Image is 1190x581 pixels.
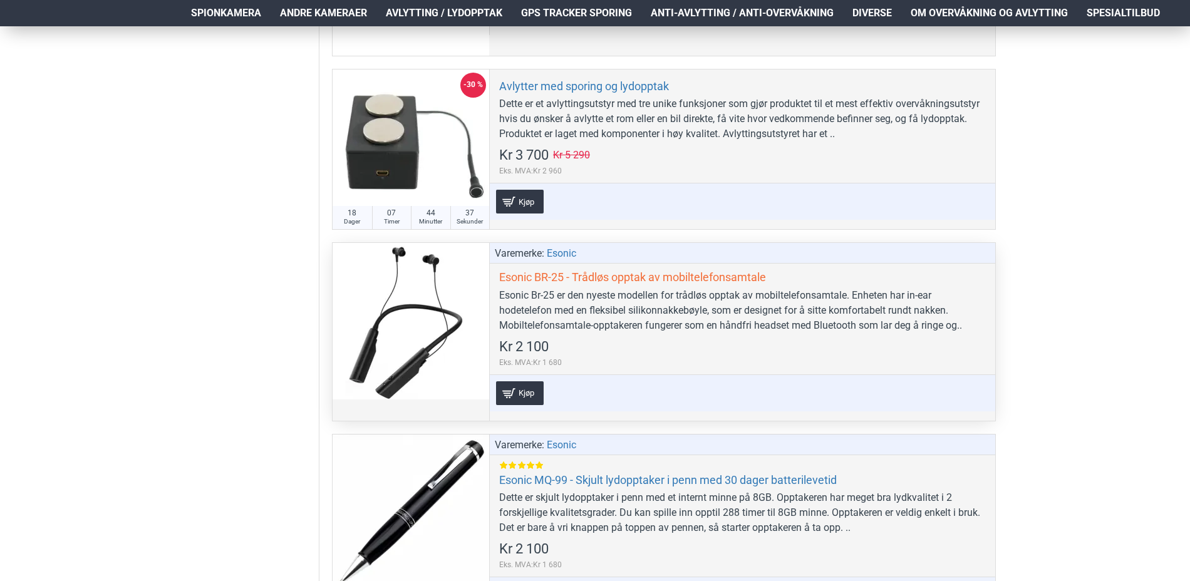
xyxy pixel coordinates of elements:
a: Esonic [547,246,576,261]
span: Eks. MVA:Kr 1 680 [499,559,562,570]
span: Kr 3 700 [499,148,549,162]
div: Esonic Br-25 er den nyeste modellen for trådløs opptak av mobiltelefonsamtale. Enheten har in-ear... [499,288,986,333]
a: Avlytter med sporing og lydopptak Avlytter med sporing og lydopptak [333,69,489,226]
a: Avlytter med sporing og lydopptak [499,79,669,93]
span: Kr 5 290 [553,150,590,160]
span: Varemerke: [495,438,544,453]
a: Esonic BR-25 - Trådløs opptak av mobiltelefonsamtale [499,270,766,284]
span: Andre kameraer [280,6,367,21]
span: Spesialtilbud [1087,6,1160,21]
span: Kr 2 100 [499,542,549,556]
div: Dette er et avlyttingsutstyr med tre unike funksjoner som gjør produktet til et mest effektiv ove... [499,96,986,141]
span: Eks. MVA:Kr 1 680 [499,357,562,368]
span: Kjøp [515,389,537,397]
span: Eks. MVA:Kr 2 960 [499,165,590,177]
span: Spionkamera [191,6,261,21]
a: Esonic BR-25 - Trådløs opptak av mobiltelefonsamtale Esonic BR-25 - Trådløs opptak av mobiltelefo... [333,243,489,399]
span: Avlytting / Lydopptak [386,6,502,21]
span: Kjøp [515,198,537,206]
span: Om overvåkning og avlytting [911,6,1068,21]
span: GPS Tracker Sporing [521,6,632,21]
span: Anti-avlytting / Anti-overvåkning [651,6,834,21]
a: Esonic [547,438,576,453]
span: Varemerke: [495,246,544,261]
span: Kr 2 100 [499,340,549,354]
div: Dette er skjult lydopptaker i penn med et internt minne på 8GB. Opptakeren har meget bra lydkvali... [499,490,986,535]
span: Diverse [852,6,892,21]
a: Esonic MQ-99 - Skjult lydopptaker i penn med 30 dager batterilevetid [499,473,837,487]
